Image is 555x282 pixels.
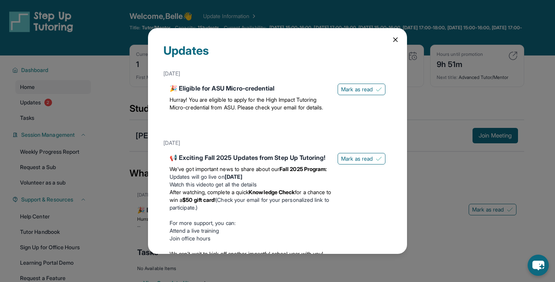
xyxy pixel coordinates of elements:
[170,250,323,257] span: We can’t wait to kick off another impactful school year with you!
[170,227,219,234] a: Attend a live training
[170,84,331,93] div: 🎉 Eligible for ASU Micro-credential
[182,196,214,203] strong: $50 gift card
[225,173,242,180] strong: [DATE]
[376,156,382,162] img: Mark as read
[170,166,279,172] span: We’ve got important news to share about our
[170,219,331,227] p: For more support, you can:
[170,181,209,188] a: Watch this video
[163,67,392,81] div: [DATE]
[170,173,331,181] li: Updates will go live on
[341,86,373,93] span: Mark as read
[163,44,392,67] div: Updates
[170,235,210,242] a: Join office hours
[170,189,249,195] span: After watching, complete a quick
[528,255,549,276] button: chat-button
[163,136,392,150] div: [DATE]
[376,86,382,92] img: Mark as read
[341,155,373,163] span: Mark as read
[170,181,331,188] li: to get all the details
[338,153,385,164] button: Mark as read
[170,153,331,162] div: 📢 Exciting Fall 2025 Updates from Step Up Tutoring!
[214,196,215,203] span: !
[170,188,331,211] li: (Check your email for your personalized link to participate.)
[170,96,323,111] span: Hurray! You are eligible to apply for the High Impact Tutoring Micro-credential from ASU. Please ...
[338,84,385,95] button: Mark as read
[279,166,327,172] strong: Fall 2025 Program:
[249,189,295,195] strong: Knowledge Check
